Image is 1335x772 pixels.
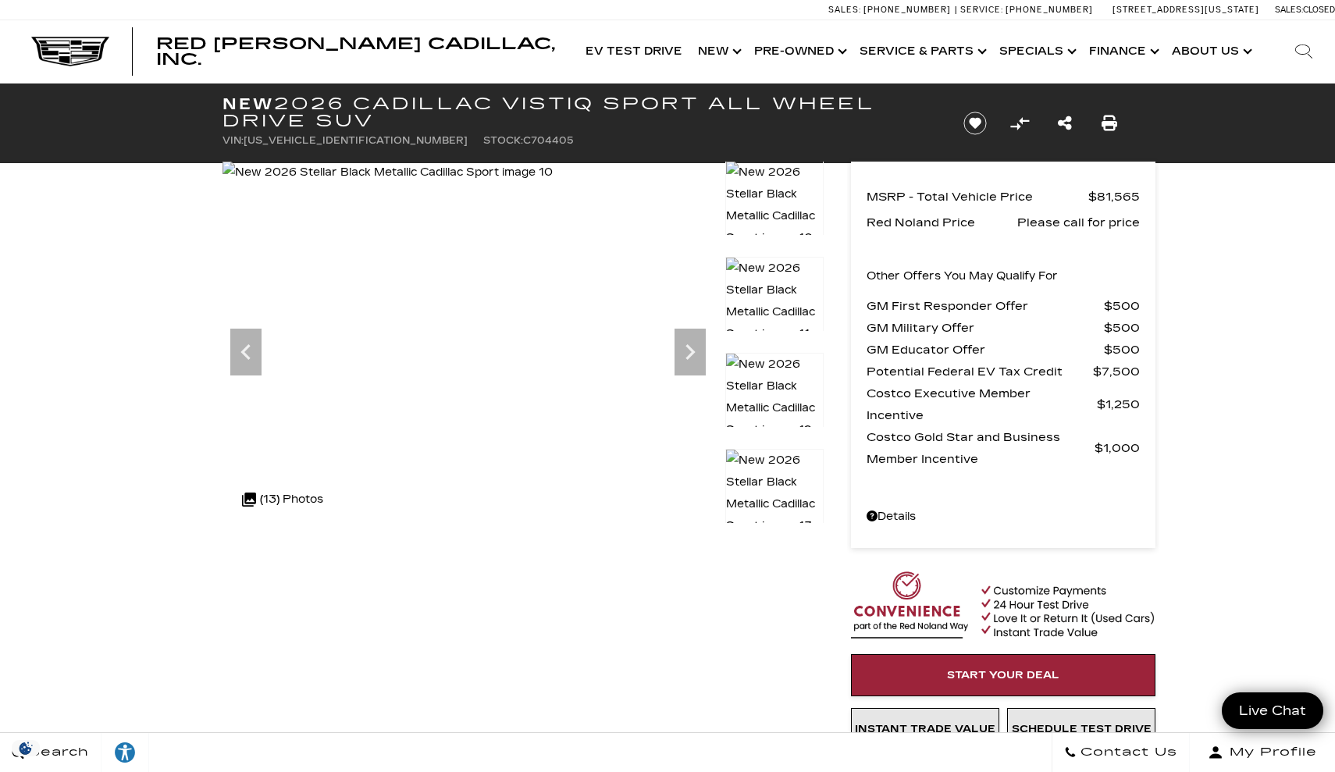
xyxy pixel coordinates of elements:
a: Costco Executive Member Incentive $1,250 [867,382,1140,426]
span: Potential Federal EV Tax Credit [867,361,1093,382]
a: Service: [PHONE_NUMBER] [955,5,1097,14]
img: New 2026 Stellar Black Metallic Cadillac Sport image 10 [725,161,824,250]
a: Red [PERSON_NAME] Cadillac, Inc. [156,36,562,67]
span: C704405 [523,135,574,146]
a: Start Your Deal [851,654,1155,696]
div: Explore your accessibility options [101,741,148,764]
img: New 2026 Stellar Black Metallic Cadillac Sport image 12 [725,353,824,442]
a: Service & Parts [852,20,991,83]
a: MSRP - Total Vehicle Price $81,565 [867,186,1140,208]
a: Schedule Test Drive [1007,708,1155,750]
a: GM Educator Offer $500 [867,339,1140,361]
span: Contact Us [1077,742,1177,763]
a: Print this New 2026 Cadillac VISTIQ Sport All Wheel Drive SUV [1102,112,1117,134]
a: Finance [1081,20,1164,83]
span: Costco Gold Star and Business Member Incentive [867,426,1095,470]
span: GM Military Offer [867,317,1104,339]
span: [PHONE_NUMBER] [863,5,951,15]
span: $7,500 [1093,361,1140,382]
a: GM First Responder Offer $500 [867,295,1140,317]
span: VIN: [222,135,244,146]
span: Start Your Deal [947,669,1059,681]
span: GM Educator Offer [867,339,1104,361]
img: New 2026 Stellar Black Metallic Cadillac Sport image 13 [725,449,824,538]
button: Save vehicle [958,111,992,136]
a: Pre-Owned [746,20,852,83]
span: GM First Responder Offer [867,295,1104,317]
span: My Profile [1223,742,1317,763]
span: $500 [1104,339,1140,361]
span: Stock: [483,135,523,146]
span: [US_VEHICLE_IDENTIFICATION_NUMBER] [244,135,468,146]
a: GM Military Offer $500 [867,317,1140,339]
a: New [690,20,746,83]
a: Live Chat [1222,692,1323,729]
div: Previous [230,329,262,375]
section: Click to Open Cookie Consent Modal [8,740,44,756]
a: Explore your accessibility options [101,733,149,772]
div: (13) Photos [234,481,331,518]
span: Costco Executive Member Incentive [867,382,1097,426]
a: [STREET_ADDRESS][US_STATE] [1112,5,1259,15]
a: Potential Federal EV Tax Credit $7,500 [867,361,1140,382]
span: Sales: [828,5,861,15]
span: $1,000 [1095,437,1140,459]
img: New 2026 Stellar Black Metallic Cadillac Sport image 11 [725,257,824,346]
span: Red Noland Price [867,212,1017,233]
a: Sales: [PHONE_NUMBER] [828,5,955,14]
div: Next [675,329,706,375]
span: Search [24,742,89,763]
span: MSRP - Total Vehicle Price [867,186,1088,208]
span: Closed [1303,5,1335,15]
div: Search [1273,20,1335,83]
h1: 2026 Cadillac VISTIQ Sport All Wheel Drive SUV [222,95,937,130]
a: Details [867,506,1140,528]
span: Service: [960,5,1003,15]
a: Contact Us [1052,733,1190,772]
span: $500 [1104,295,1140,317]
a: Red Noland Price Please call for price [867,212,1140,233]
img: Opt-Out Icon [8,740,44,756]
span: $81,565 [1088,186,1140,208]
img: New 2026 Stellar Black Metallic Cadillac Sport image 10 [222,162,553,183]
span: $1,250 [1097,393,1140,415]
span: Sales: [1275,5,1303,15]
span: Live Chat [1231,702,1314,720]
span: Instant Trade Value [855,723,995,735]
span: $500 [1104,317,1140,339]
a: Specials [991,20,1081,83]
span: Schedule Test Drive [1012,723,1152,735]
span: Red [PERSON_NAME] Cadillac, Inc. [156,34,555,69]
span: Please call for price [1017,212,1140,233]
a: EV Test Drive [578,20,690,83]
p: Other Offers You May Qualify For [867,265,1058,287]
button: Open user profile menu [1190,733,1335,772]
button: Compare Vehicle [1008,112,1031,135]
strong: New [222,94,274,113]
span: [PHONE_NUMBER] [1006,5,1093,15]
a: Instant Trade Value [851,708,999,750]
a: Costco Gold Star and Business Member Incentive $1,000 [867,426,1140,470]
a: Share this New 2026 Cadillac VISTIQ Sport All Wheel Drive SUV [1058,112,1072,134]
a: About Us [1164,20,1257,83]
img: Cadillac Dark Logo with Cadillac White Text [31,37,109,66]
